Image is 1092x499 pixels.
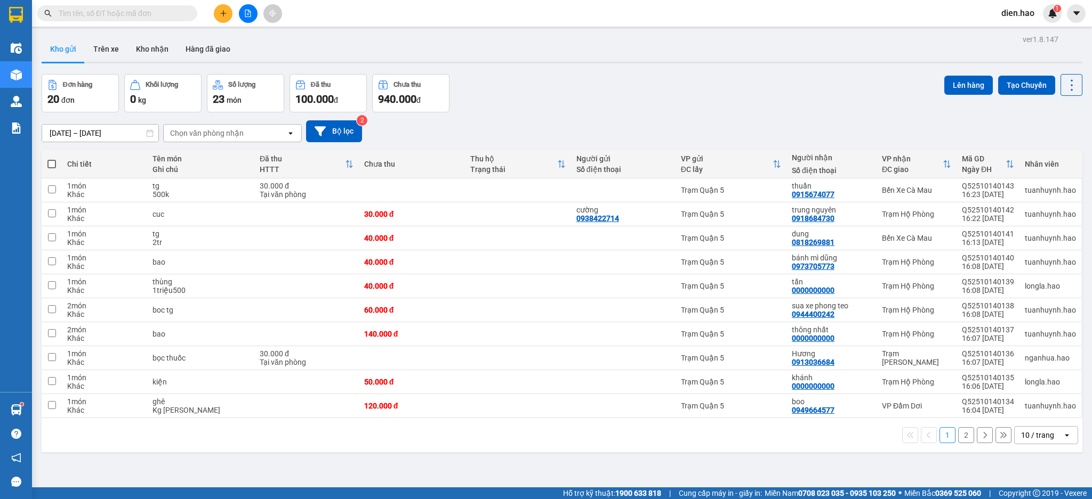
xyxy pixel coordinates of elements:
[1072,9,1081,18] span: caret-down
[260,358,354,366] div: Tại văn phòng
[1021,430,1054,440] div: 10 / trang
[127,36,177,62] button: Kho nhận
[792,153,871,162] div: Người nhận
[962,214,1014,223] div: 16:22 [DATE]
[681,330,781,338] div: Trạm Quận 5
[67,349,142,358] div: 1 món
[792,382,834,390] div: 0000000000
[254,150,359,178] th: Toggle SortBy
[67,230,142,238] div: 1 món
[958,427,974,443] button: 2
[681,282,781,290] div: Trạm Quận 5
[882,210,951,218] div: Trạm Hộ Phòng
[962,165,1006,174] div: Ngày ĐH
[962,406,1014,414] div: 16:04 [DATE]
[152,154,249,163] div: Tên món
[214,4,232,23] button: plus
[681,234,781,242] div: Trạm Quận 5
[42,125,158,142] input: Select a date range.
[334,96,338,104] span: đ
[470,154,557,163] div: Thu hộ
[59,7,184,19] input: Tìm tên, số ĐT hoặc mã đơn
[260,190,354,199] div: Tại văn phòng
[152,190,249,199] div: 500k
[416,96,421,104] span: đ
[935,489,981,497] strong: 0369 525 060
[152,330,249,338] div: bao
[152,230,249,238] div: tg
[260,165,345,174] div: HTTT
[681,378,781,386] div: Trạm Quận 5
[792,206,871,214] div: trung nguyên
[792,277,871,286] div: tấn
[372,74,449,112] button: Chưa thu940.000đ
[364,160,460,168] div: Chưa thu
[576,165,670,174] div: Số điện thoại
[152,165,249,174] div: Ghi chú
[792,406,834,414] div: 0949664577
[67,397,142,406] div: 1 món
[882,402,951,410] div: VP Đầm Dơi
[67,214,142,223] div: Khác
[295,93,334,105] span: 100.000
[962,358,1014,366] div: 16:07 [DATE]
[290,74,367,112] button: Đã thu100.000đ
[364,282,460,290] div: 40.000 đ
[61,96,75,104] span: đơn
[177,36,239,62] button: Hàng đã giao
[882,378,951,386] div: Trạm Hộ Phòng
[962,382,1014,390] div: 16:06 [DATE]
[882,330,951,338] div: Trạm Hộ Phòng
[11,43,22,54] img: warehouse-icon
[944,76,993,95] button: Lên hàng
[152,210,249,218] div: cuc
[67,382,142,390] div: Khác
[681,354,781,362] div: Trạm Quận 5
[378,93,416,105] span: 940.000
[364,234,460,242] div: 40.000 đ
[1025,330,1076,338] div: tuanhuynh.hao
[998,76,1055,95] button: Tạo Chuyến
[962,325,1014,334] div: Q52510140137
[364,378,460,386] div: 50.000 đ
[1055,5,1059,12] span: 1
[792,190,834,199] div: 0915674077
[1048,9,1057,18] img: icon-new-feature
[138,96,146,104] span: kg
[213,93,224,105] span: 23
[364,330,460,338] div: 140.000 đ
[1023,34,1058,45] div: ver 1.8.147
[792,349,871,358] div: Hương
[962,334,1014,342] div: 16:07 [DATE]
[152,378,249,386] div: kiện
[1025,282,1076,290] div: longla.hao
[962,286,1014,295] div: 16:08 [DATE]
[465,150,571,178] th: Toggle SortBy
[904,487,981,499] span: Miền Bắc
[130,93,136,105] span: 0
[11,404,22,415] img: warehouse-icon
[311,81,331,88] div: Đã thu
[364,258,460,266] div: 40.000 đ
[67,325,142,334] div: 2 món
[882,186,951,194] div: Bến Xe Cà Mau
[792,310,834,318] div: 0944400242
[681,258,781,266] div: Trạm Quận 5
[11,453,21,463] span: notification
[42,36,85,62] button: Kho gửi
[207,74,284,112] button: Số lượng23món
[394,81,421,88] div: Chưa thu
[962,277,1014,286] div: Q52510140139
[67,160,142,168] div: Chi tiết
[615,489,661,497] strong: 1900 633 818
[1025,378,1076,386] div: longla.hao
[681,210,781,218] div: Trạm Quận 5
[1025,160,1076,168] div: Nhân viên
[244,10,252,17] span: file-add
[962,301,1014,310] div: Q52510140138
[11,429,21,439] span: question-circle
[146,81,178,88] div: Khối lượng
[11,69,22,80] img: warehouse-icon
[962,190,1014,199] div: 16:23 [DATE]
[470,165,557,174] div: Trạng thái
